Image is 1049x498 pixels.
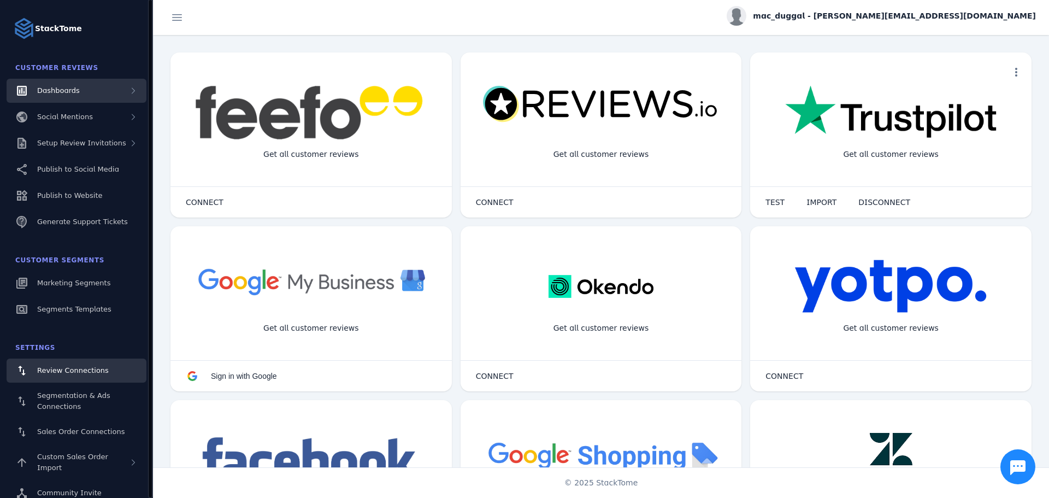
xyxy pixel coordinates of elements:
span: CONNECT [476,198,514,206]
img: profile.jpg [727,6,746,26]
a: Publish to Website [7,184,146,208]
img: reviewsio.svg [482,85,720,124]
button: CONNECT [175,191,234,213]
button: CONNECT [465,191,524,213]
button: mac_duggal - [PERSON_NAME][EMAIL_ADDRESS][DOMAIN_NAME] [727,6,1036,26]
img: googlebusiness.png [192,259,430,303]
span: TEST [765,198,785,206]
img: trustpilot.png [785,85,997,140]
span: Custom Sales Order Import [37,453,108,472]
a: Segmentation & Ads Connections [7,385,146,418]
span: CONNECT [476,372,514,380]
span: Settings [15,344,55,351]
span: IMPORT [806,198,836,206]
img: okendo.webp [549,259,653,314]
img: Logo image [13,17,35,39]
div: Get all customer reviews [545,140,658,169]
span: Community Invite [37,489,102,497]
button: CONNECT [465,365,524,387]
button: DISCONNECT [847,191,921,213]
span: © 2025 StackTome [564,477,638,489]
a: Generate Support Tickets [7,210,146,234]
button: more [1005,61,1027,83]
a: Segments Templates [7,297,146,321]
span: Customer Segments [15,256,104,264]
strong: StackTome [35,23,82,34]
img: facebook.png [195,433,427,488]
span: mac_duggal - [PERSON_NAME][EMAIL_ADDRESS][DOMAIN_NAME] [753,10,1036,22]
div: Get all customer reviews [834,140,947,169]
span: Segmentation & Ads Connections [37,391,110,411]
img: zendesk.png [853,433,929,488]
span: Publish to Social Media [37,165,119,173]
span: Segments Templates [37,305,111,313]
span: Marketing Segments [37,279,110,287]
img: feefo.png [193,85,428,140]
span: Publish to Website [37,191,102,200]
a: Review Connections [7,359,146,383]
button: TEST [755,191,795,213]
span: CONNECT [186,198,223,206]
span: CONNECT [765,372,803,380]
span: Setup Review Invitations [37,139,126,147]
a: Marketing Segments [7,271,146,295]
span: Sales Order Connections [37,427,125,436]
span: Dashboards [37,86,80,95]
div: Get all customer reviews [255,314,368,343]
span: Review Connections [37,366,109,374]
button: Sign in with Google [175,365,288,387]
a: Publish to Social Media [7,157,146,181]
img: googleshopping.png [482,433,720,477]
span: Sign in with Google [211,372,277,380]
span: Social Mentions [37,113,93,121]
span: DISCONNECT [858,198,910,206]
span: Generate Support Tickets [37,218,128,226]
div: Get all customer reviews [834,314,947,343]
img: yotpo.png [794,259,987,314]
a: Sales Order Connections [7,420,146,444]
span: Customer Reviews [15,64,98,72]
div: Get all customer reviews [255,140,368,169]
div: Get all customer reviews [545,314,658,343]
button: IMPORT [795,191,847,213]
button: CONNECT [755,365,814,387]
